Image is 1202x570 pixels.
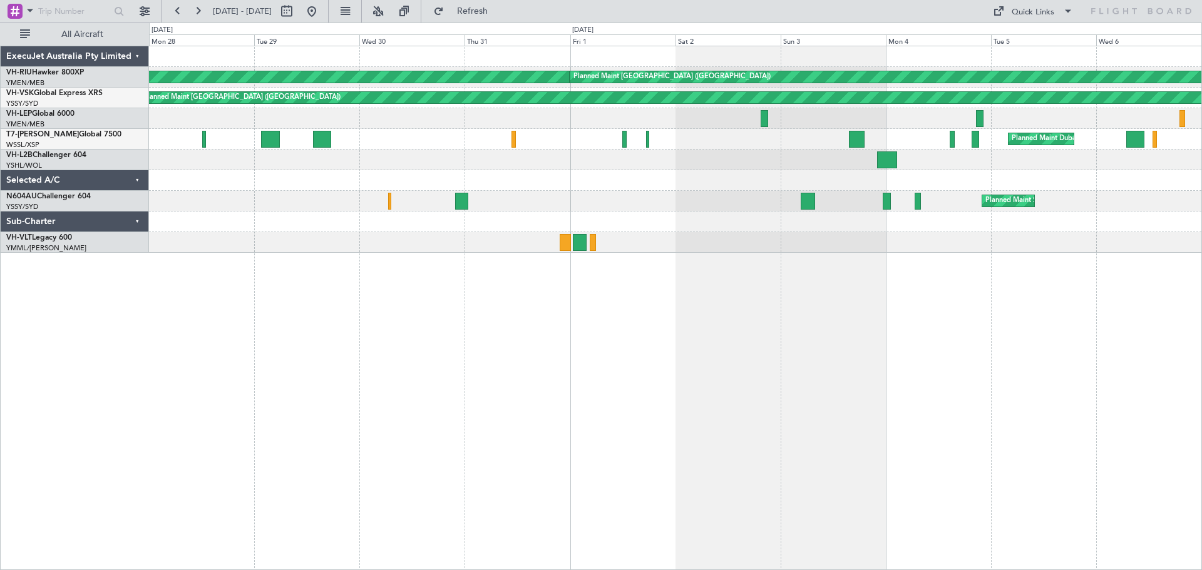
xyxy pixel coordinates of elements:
div: Tue 5 [991,34,1096,46]
a: YMEN/MEB [6,120,44,129]
button: All Aircraft [14,24,136,44]
button: Quick Links [987,1,1079,21]
span: VH-LEP [6,110,32,118]
span: Refresh [446,7,499,16]
a: T7-[PERSON_NAME]Global 7500 [6,131,121,138]
a: WSSL/XSP [6,140,39,150]
input: Trip Number [38,2,110,21]
span: VH-VLT [6,234,32,242]
span: VH-L2B [6,151,33,159]
div: Planned Maint [GEOGRAPHIC_DATA] ([GEOGRAPHIC_DATA]) [573,68,771,86]
div: Wed 6 [1096,34,1201,46]
a: YSHL/WOL [6,161,42,170]
div: [DATE] [152,25,173,36]
span: [DATE] - [DATE] [213,6,272,17]
div: Mon 4 [886,34,991,46]
div: Quick Links [1012,6,1054,19]
a: YSSY/SYD [6,99,38,108]
div: [DATE] [572,25,593,36]
a: VH-LEPGlobal 6000 [6,110,74,118]
div: Planned Maint [GEOGRAPHIC_DATA] ([GEOGRAPHIC_DATA]) [143,88,341,107]
div: Planned Maint Sydney ([PERSON_NAME] Intl) [985,191,1131,210]
span: All Aircraft [33,30,132,39]
div: Thu 31 [465,34,570,46]
button: Refresh [428,1,503,21]
div: Tue 29 [254,34,359,46]
a: YSSY/SYD [6,202,38,211]
a: N604AUChallenger 604 [6,193,91,200]
a: VH-VSKGlobal Express XRS [6,89,103,97]
span: VH-VSK [6,89,34,97]
span: T7-[PERSON_NAME] [6,131,79,138]
a: YMEN/MEB [6,78,44,88]
a: VH-VLTLegacy 600 [6,234,72,242]
div: Wed 30 [359,34,465,46]
span: N604AU [6,193,37,200]
div: Planned Maint Dubai (Al Maktoum Intl) [1012,130,1135,148]
a: YMML/[PERSON_NAME] [6,243,86,253]
div: Sun 3 [781,34,886,46]
span: VH-RIU [6,69,32,76]
a: VH-RIUHawker 800XP [6,69,84,76]
div: Fri 1 [570,34,675,46]
div: Sat 2 [675,34,781,46]
div: Mon 28 [149,34,254,46]
a: VH-L2BChallenger 604 [6,151,86,159]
